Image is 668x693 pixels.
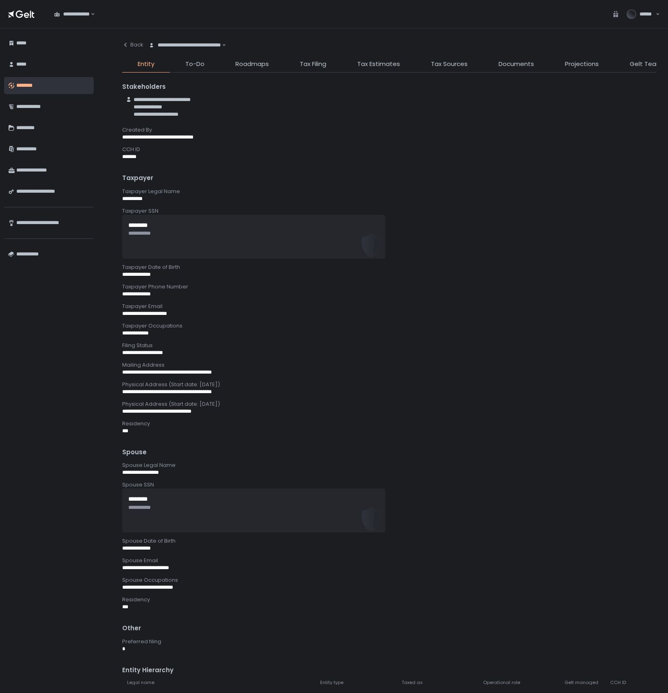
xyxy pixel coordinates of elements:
[357,59,400,69] span: Tax Estimates
[122,557,657,564] div: Spouse Email
[122,264,657,271] div: Taxpayer Date of Birth
[402,680,423,686] span: Taxed as
[122,576,657,584] div: Spouse Occupations
[320,680,343,686] span: Entity type
[565,680,598,686] span: Gelt managed
[122,207,657,215] div: Taxpayer SSN
[610,680,626,686] span: CCH ID
[122,638,657,645] div: Preferred filing
[565,59,599,69] span: Projections
[138,59,154,69] span: Entity
[122,481,657,488] div: Spouse SSN
[122,448,657,457] div: Spouse
[122,400,657,408] div: Physical Address (Start date: [DATE])
[483,680,520,686] span: Operational role
[122,624,657,633] div: Other
[122,462,657,469] div: Spouse Legal Name
[122,666,657,675] div: Entity Hierarchy
[122,420,657,427] div: Residency
[122,146,657,153] div: CCH ID
[122,537,657,545] div: Spouse Date of Birth
[235,59,269,69] span: Roadmaps
[300,59,326,69] span: Tax Filing
[122,361,657,369] div: Mailing Address
[122,37,143,53] button: Back
[122,82,657,92] div: Stakeholders
[122,174,657,183] div: Taxpayer
[122,381,657,388] div: Physical Address (Start date: [DATE])
[499,59,534,69] span: Documents
[185,59,204,69] span: To-Do
[127,680,154,686] span: Legal name
[122,342,657,349] div: Filing Status
[122,303,657,310] div: Taxpayer Email
[122,322,657,330] div: Taxpayer Occupations
[122,41,143,48] div: Back
[122,283,657,290] div: Taxpayer Phone Number
[122,126,657,134] div: Created By
[630,59,662,69] span: Gelt Team
[431,59,468,69] span: Tax Sources
[122,188,657,195] div: Taxpayer Legal Name
[49,6,95,23] div: Search for option
[122,596,657,603] div: Residency
[143,37,226,54] div: Search for option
